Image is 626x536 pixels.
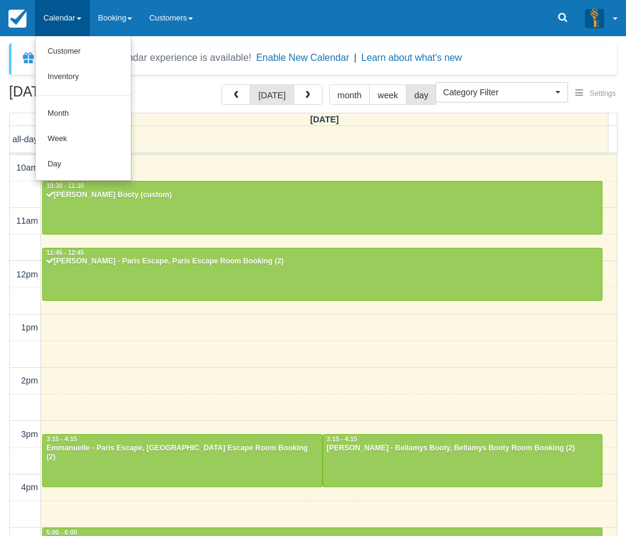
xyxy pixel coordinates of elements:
[16,216,38,225] span: 11am
[46,257,599,266] div: [PERSON_NAME] - Paris Escape, Paris Escape Room Booking (2)
[36,127,131,152] a: Week
[443,86,552,98] span: Category Filter
[40,51,251,65] div: A new Booking Calendar experience is available!
[406,84,437,105] button: day
[250,84,294,105] button: [DATE]
[323,434,603,487] a: 3:15 - 4:15[PERSON_NAME] - Bellamys Booty, Bellamys Booty Room Booking (2)
[16,270,38,279] span: 12pm
[36,101,131,127] a: Month
[42,248,602,301] a: 11:45 - 12:45[PERSON_NAME] - Paris Escape, Paris Escape Room Booking (2)
[8,10,27,28] img: checkfront-main-nav-mini-logo.png
[46,529,77,536] span: 5:00 - 6:00
[36,152,131,177] a: Day
[21,323,38,332] span: 1pm
[568,85,623,102] button: Settings
[9,84,162,107] h2: [DATE]
[435,82,568,102] button: Category Filter
[46,183,84,189] span: 10:30 - 11:30
[369,84,406,105] button: week
[21,482,38,492] span: 4pm
[361,52,462,63] a: Learn about what's new
[42,434,323,487] a: 3:15 - 4:15Emmanuelle - Paris Escape, [GEOGRAPHIC_DATA] Escape Room Booking (2)
[310,115,339,124] span: [DATE]
[590,89,616,98] span: Settings
[585,8,604,28] img: A3
[46,191,599,200] div: [PERSON_NAME] Booty (custom)
[36,65,131,90] a: Inventory
[256,52,349,64] button: Enable New Calendar
[16,163,38,172] span: 10am
[21,429,38,439] span: 3pm
[46,250,84,256] span: 11:45 - 12:45
[21,376,38,385] span: 2pm
[35,36,131,181] ul: Calendar
[42,181,602,234] a: 10:30 - 11:30[PERSON_NAME] Booty (custom)
[36,39,131,65] a: Customer
[354,52,356,63] span: |
[46,436,77,443] span: 3:15 - 4:15
[329,84,370,105] button: month
[326,444,599,453] div: [PERSON_NAME] - Bellamys Booty, Bellamys Booty Room Booking (2)
[327,436,358,443] span: 3:15 - 4:15
[46,444,319,463] div: Emmanuelle - Paris Escape, [GEOGRAPHIC_DATA] Escape Room Booking (2)
[13,134,38,144] span: all-day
